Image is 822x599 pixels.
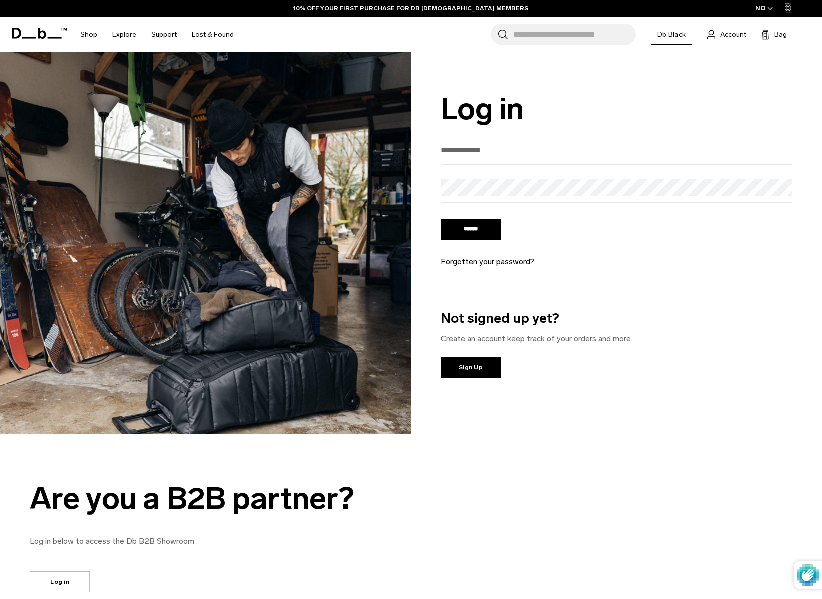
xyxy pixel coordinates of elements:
[80,17,97,52] a: Shop
[720,29,746,40] span: Account
[441,92,792,126] h1: Log in
[441,256,534,268] a: Forgotten your password?
[651,24,692,45] a: Db Black
[441,308,792,329] h3: Not signed up yet?
[112,17,136,52] a: Explore
[30,535,480,547] p: Log in below to access the Db B2B Showroom
[441,357,501,378] a: Sign Up
[30,571,90,592] a: Log in
[774,29,787,40] span: Bag
[151,17,177,52] a: Support
[73,17,241,52] nav: Main Navigation
[192,17,234,52] a: Lost & Found
[30,482,480,515] div: Are you a B2B partner?
[441,333,792,345] p: Create an account keep track of your orders and more.
[797,561,819,589] img: Protected by hCaptcha
[761,28,787,40] button: Bag
[293,4,528,13] a: 10% OFF YOUR FIRST PURCHASE FOR DB [DEMOGRAPHIC_DATA] MEMBERS
[707,28,746,40] a: Account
